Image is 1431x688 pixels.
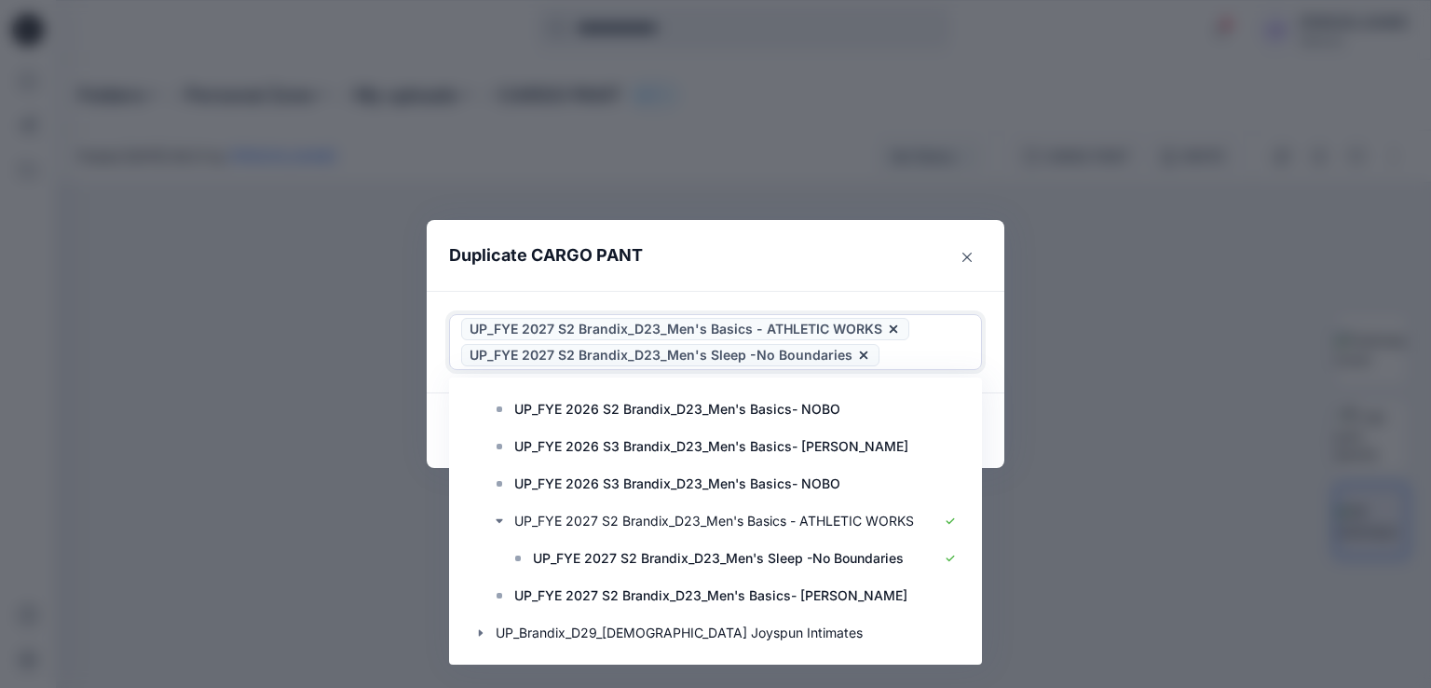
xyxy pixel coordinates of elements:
[449,242,643,268] p: Duplicate CARGO PANT
[514,398,840,420] p: UP_FYE 2026 S2 Brandix_D23_Men's Basics- NOBO
[533,547,904,570] p: UP_FYE 2027 S2 Brandix_D23_Men's Sleep -No Boundaries
[470,318,882,340] span: UP_FYE 2027 S2 Brandix_D23_Men's Basics - ATHLETIC WORKS
[952,242,982,272] button: Close
[514,435,908,458] p: UP_FYE 2026 S3 Brandix_D23_Men's Basics- [PERSON_NAME]
[514,585,907,607] p: UP_FYE 2027 S2 Brandix_D23_Men's Basics- [PERSON_NAME]
[470,344,852,366] span: UP_FYE 2027 S2 Brandix_D23_Men's Sleep -No Boundaries
[514,473,840,495] p: UP_FYE 2026 S3 Brandix_D23_Men's Basics- NOBO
